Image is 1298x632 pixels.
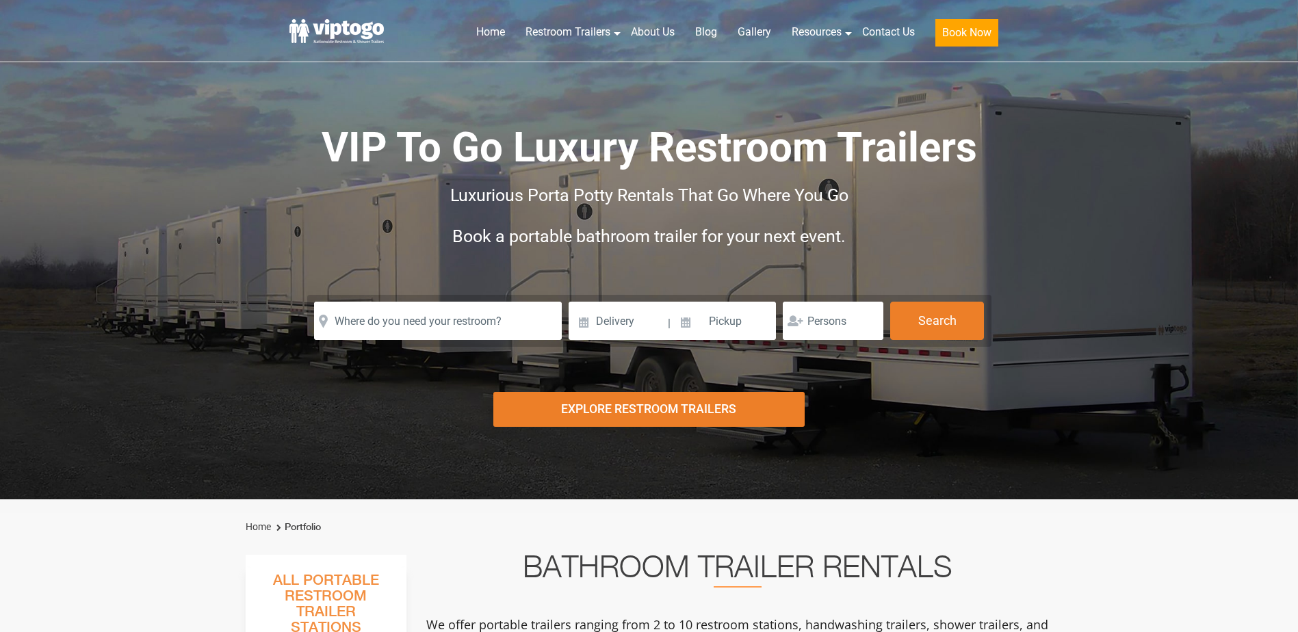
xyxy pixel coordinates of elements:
a: Home [246,521,271,532]
span: Luxurious Porta Potty Rentals That Go Where You Go [450,185,848,205]
span: | [668,302,671,345]
a: About Us [621,17,685,47]
button: Search [890,302,984,340]
input: Delivery [569,302,666,340]
a: Restroom Trailers [515,17,621,47]
li: Portfolio [273,519,321,536]
span: VIP To Go Luxury Restroom Trailers [322,123,977,172]
span: Book a portable bathroom trailer for your next event. [452,226,846,246]
a: Home [466,17,515,47]
div: Explore Restroom Trailers [493,392,805,427]
h2: Bathroom Trailer Rentals [425,555,1050,588]
a: Resources [781,17,852,47]
a: Contact Us [852,17,925,47]
button: Book Now [935,19,998,47]
input: Where do you need your restroom? [314,302,562,340]
a: Gallery [727,17,781,47]
a: Blog [685,17,727,47]
input: Persons [783,302,883,340]
a: Book Now [925,17,1009,55]
input: Pickup [673,302,777,340]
